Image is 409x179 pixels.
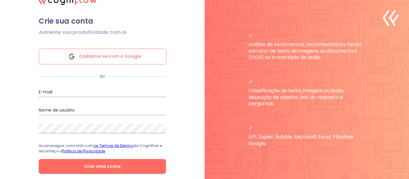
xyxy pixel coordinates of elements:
[94,143,134,148] a: os Termos de Serviço
[249,125,252,132] font: ✓
[79,53,141,59] font: Cadastre-se com o Google
[39,29,127,36] font: Aumente sua produtividade com IA
[249,133,354,147] font: API, Zapier, Bubble, Microsoft Excel, Planilhas Google.
[39,159,166,174] button: Criar uma conta
[100,74,105,79] font: OU
[39,143,162,154] font: da Cogniflow e reconheço a
[62,148,105,154] a: Política de Privacidade
[249,32,252,39] font: ✓
[39,49,167,64] div: Cadastre-se com o Google
[249,41,361,61] font: Análise de sentimentos, reconhecimento facial, extrator de texto de imagens ou documentos (OCR) o...
[249,87,345,107] font: Classificação de texto, imagem ou áudio, detecção de objetos, bot de resposta a perguntas.
[84,163,120,169] font: Criar uma conta
[249,78,252,85] font: ✓
[39,143,94,148] font: Ao prosseguir, concordo com
[39,16,93,26] font: Crie sua conta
